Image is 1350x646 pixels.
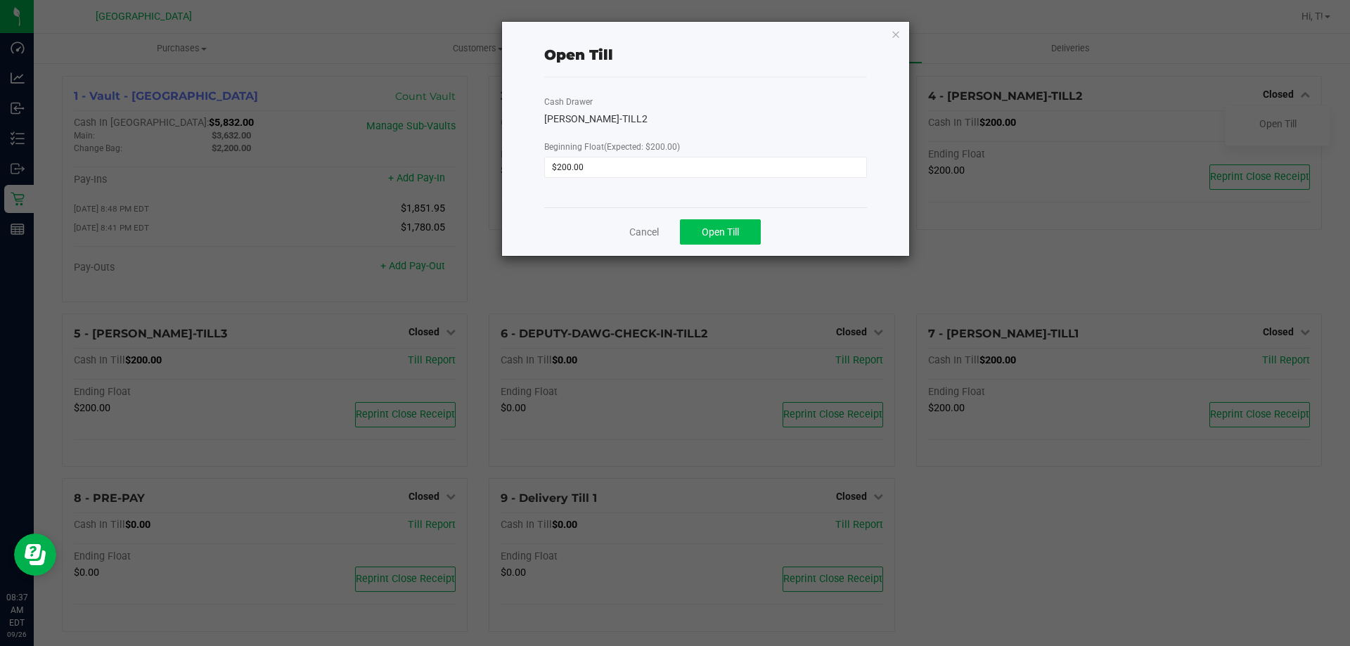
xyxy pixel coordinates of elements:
button: Open Till [680,219,761,245]
div: Open Till [544,44,613,65]
iframe: Resource center [14,534,56,576]
label: Cash Drawer [544,96,593,108]
span: (Expected: $200.00) [604,142,680,152]
div: [PERSON_NAME]-TILL2 [544,112,867,127]
span: Beginning Float [544,142,680,152]
a: Cancel [629,225,659,240]
span: Open Till [702,226,739,238]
